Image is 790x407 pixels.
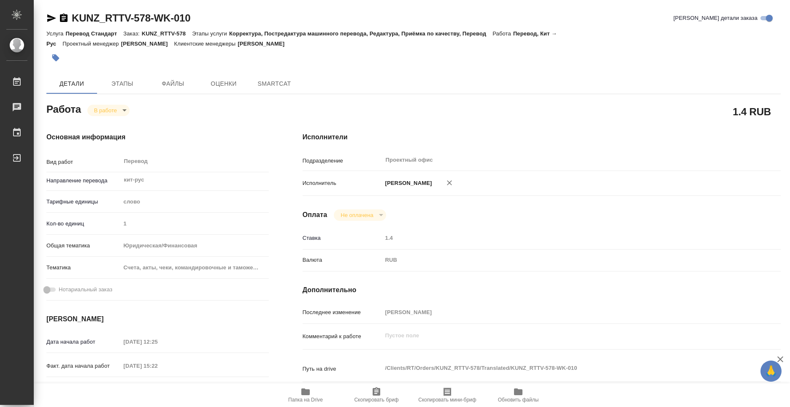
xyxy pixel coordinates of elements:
h2: 1.4 RUB [733,104,771,119]
span: SmartCat [254,79,295,89]
p: Исполнитель [303,179,382,187]
button: Скопировать ссылку [59,13,69,23]
input: Пустое поле [382,306,741,318]
div: Счета, акты, чеки, командировочные и таможенные документы [121,260,269,275]
h2: Работа [46,101,81,116]
button: Скопировать мини-бриф [412,383,483,407]
div: Юридическая/Финансовая [121,239,269,253]
button: Папка на Drive [270,383,341,407]
button: Скопировать ссылку для ЯМессенджера [46,13,57,23]
div: В работе [334,209,386,221]
span: Скопировать мини-бриф [418,397,476,403]
input: Пустое поле [121,217,269,230]
p: Услуга [46,30,65,37]
p: Путь на drive [303,365,382,373]
p: Заказ: [123,30,141,37]
p: Последнее изменение [303,308,382,317]
input: Пустое поле [121,360,195,372]
p: Корректура, Постредактура машинного перевода, Редактура, Приёмка по качеству, Перевод [229,30,492,37]
span: Скопировать бриф [354,397,398,403]
div: RUB [382,253,741,267]
span: Файлы [153,79,193,89]
button: В работе [92,107,119,114]
span: Папка на Drive [288,397,323,403]
p: [PERSON_NAME] [382,179,432,187]
input: Пустое поле [382,232,741,244]
span: Оценки [203,79,244,89]
button: Не оплачена [338,212,376,219]
span: Детали [51,79,92,89]
div: слово [121,195,269,209]
span: Нотариальный заказ [59,285,112,294]
h4: Дополнительно [303,285,781,295]
p: Этапы услуги [192,30,229,37]
h4: Исполнители [303,132,781,142]
p: Клиентские менеджеры [174,41,238,47]
button: Удалить исполнителя [440,174,459,192]
p: Подразделение [303,157,382,165]
button: 🙏 [760,361,782,382]
span: Обновить файлы [498,397,539,403]
p: Работа [492,30,513,37]
p: Факт. дата начала работ [46,362,121,370]
button: Обновить файлы [483,383,554,407]
h4: Оплата [303,210,327,220]
p: Перевод Стандарт [65,30,123,37]
textarea: /Clients/RT/Orders/KUNZ_RTTV-578/Translated/KUNZ_RTTV-578-WK-010 [382,361,741,375]
p: Тематика [46,263,121,272]
p: [PERSON_NAME] [238,41,291,47]
button: Добавить тэг [46,49,65,67]
button: Скопировать бриф [341,383,412,407]
p: Валюта [303,256,382,264]
p: [PERSON_NAME] [121,41,174,47]
span: 🙏 [764,362,778,380]
p: Тарифные единицы [46,198,121,206]
span: [PERSON_NAME] детали заказа [674,14,758,22]
input: Пустое поле [121,382,195,394]
p: Вид работ [46,158,121,166]
p: KUNZ_RTTV-578 [142,30,192,37]
p: Ставка [303,234,382,242]
p: Дата начала работ [46,338,121,346]
p: Комментарий к работе [303,332,382,341]
p: Направление перевода [46,176,121,185]
div: В работе [87,105,130,116]
h4: Основная информация [46,132,269,142]
p: Общая тематика [46,241,121,250]
a: KUNZ_RTTV-578-WK-010 [72,12,190,24]
input: Пустое поле [121,336,195,348]
p: Кол-во единиц [46,220,121,228]
h4: [PERSON_NAME] [46,314,269,324]
span: Этапы [102,79,143,89]
p: Проектный менеджер [62,41,121,47]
